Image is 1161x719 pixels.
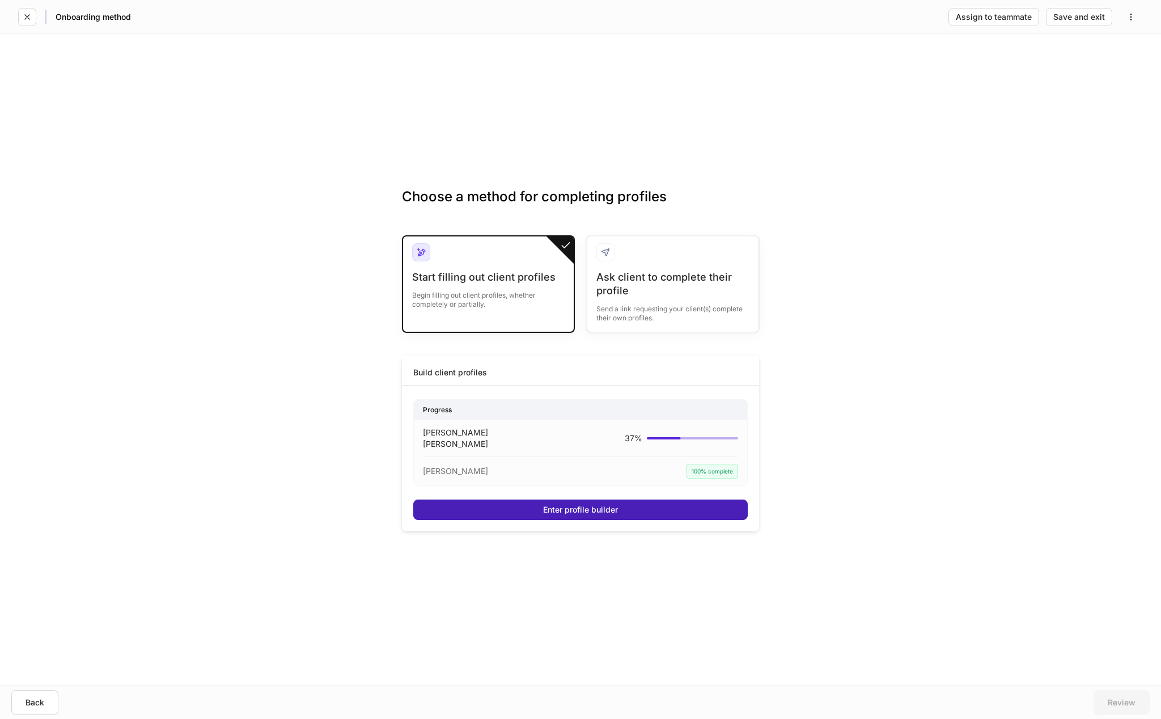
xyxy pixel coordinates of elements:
div: Send a link requesting your client(s) complete their own profiles. [596,298,749,323]
div: Build client profiles [413,367,487,378]
div: 100% complete [687,464,738,479]
button: Save and exit [1046,8,1112,26]
h3: Choose a method for completing profiles [402,188,759,224]
p: 37 % [625,433,642,444]
button: Assign to teammate [948,8,1039,26]
div: Ask client to complete their profile [596,270,749,298]
p: [PERSON_NAME] [PERSON_NAME] [423,427,550,450]
button: Enter profile builder [413,500,748,520]
div: Progress [414,400,747,420]
div: Start filling out client profiles [412,270,565,284]
button: Back [11,690,58,715]
div: Back [26,699,44,707]
div: Begin filling out client profiles, whether completely or partially. [412,284,565,309]
p: [PERSON_NAME] [423,466,488,477]
div: Enter profile builder [543,506,618,514]
div: Save and exit [1053,13,1105,21]
h5: Onboarding method [56,11,131,23]
div: Assign to teammate [956,13,1032,21]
